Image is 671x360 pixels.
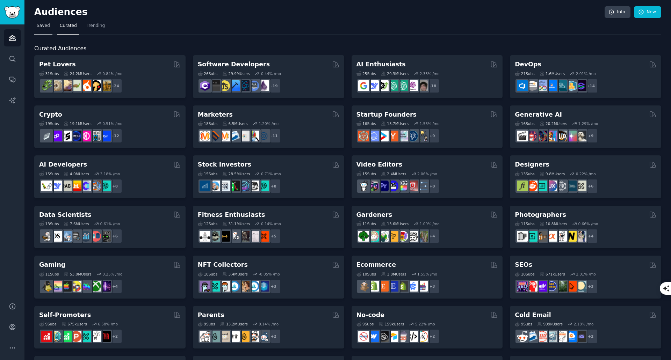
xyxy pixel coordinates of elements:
img: coldemail [546,331,557,342]
div: + 5 [266,229,281,243]
div: 13.2M Users [220,322,247,326]
img: datasets [90,231,101,242]
img: SaaS [368,131,379,141]
div: 909k Users [537,322,563,326]
img: UXDesign [546,181,557,191]
h2: No-code [356,311,385,319]
img: software [209,80,220,91]
div: 24.2M Users [64,71,91,76]
img: streetphotography [527,231,537,242]
img: canon [556,231,567,242]
div: + 4 [583,229,598,243]
img: aws_cdk [566,80,577,91]
img: analytics [80,231,91,242]
img: OpenSourceAI [80,181,91,191]
div: 28.5M Users [222,171,250,176]
div: + 3 [583,279,598,294]
div: 31.1M Users [222,221,250,226]
img: chatgpt_prompts_ [397,80,408,91]
div: 9 Sub s [356,322,374,326]
img: Airtable [388,331,398,342]
div: 2.01 % /mo [576,272,596,277]
img: Adalo [417,331,428,342]
div: 5.22 % /mo [415,322,435,326]
img: b2b_sales [556,331,567,342]
div: 675k Users [62,322,87,326]
img: UI_Design [536,181,547,191]
h2: SEOs [515,260,532,269]
img: llmops [90,181,101,191]
div: 1.29 % /mo [578,121,598,126]
img: EtsySellers [388,281,398,292]
img: data [100,231,111,242]
div: 1.53 % /mo [420,121,440,126]
img: StocksAndTrading [239,181,250,191]
img: EmailOutreach [576,331,586,342]
div: 0.14 % /mo [259,322,279,326]
img: SonyAlpha [546,231,557,242]
img: ecommerce_growth [417,281,428,292]
img: reviewmyshopify [397,281,408,292]
div: 1.6M Users [540,71,565,76]
img: gopro [358,181,369,191]
img: Emailmarketing [229,131,240,141]
div: 20.2M Users [540,121,567,126]
div: + 2 [108,329,122,344]
div: 13.7M Users [381,121,409,126]
img: beyondthebump [219,331,230,342]
img: OpenSeaNFT [229,281,240,292]
div: + 6 [583,179,598,193]
div: + 2 [425,329,440,344]
img: dogbreed [100,80,111,91]
img: leopardgeckos [61,80,72,91]
img: chatgpt_promptDesign [388,80,398,91]
a: New [634,6,661,18]
img: NFTMarketplace [209,281,220,292]
span: Trending [87,23,105,29]
div: -0.05 % /mo [259,272,280,277]
img: LangChain [41,181,52,191]
img: flowers [397,231,408,242]
img: TestMyApp [100,331,111,342]
img: analog [517,231,528,242]
img: Emailmarketing [527,331,537,342]
div: 9.8M Users [540,171,565,176]
img: VideoEditors [388,181,398,191]
img: NFTExchange [200,281,210,292]
img: DreamBooth [576,131,586,141]
img: defi_ [100,131,111,141]
img: UX_Design [576,181,586,191]
div: 15 Sub s [198,171,217,176]
h2: AI Developers [39,160,87,169]
img: weightroom [229,231,240,242]
div: 1.20 % /mo [259,121,279,126]
img: elixir [258,80,269,91]
span: Curated [60,23,77,29]
div: 1.09 % /mo [420,221,440,226]
div: 0.66 % /mo [578,221,598,226]
img: PetAdvice [90,80,101,91]
div: 29.9M Users [222,71,250,76]
img: physicaltherapy [248,231,259,242]
img: SingleParents [209,331,220,342]
img: cockatiel [80,80,91,91]
img: MistralAI [71,181,81,191]
h2: Generative AI [515,110,562,119]
div: + 19 [266,79,281,93]
img: statistics [61,231,72,242]
img: MarketingResearch [248,131,259,141]
img: ecommercemarketing [407,281,418,292]
img: seogrowth [536,281,547,292]
img: Local_SEO [556,281,567,292]
h2: Audiences [34,7,605,18]
img: GymMotivation [209,231,220,242]
img: ethstaker [61,131,72,141]
div: 7.6M Users [64,221,89,226]
h2: Crypto [39,110,62,119]
img: NoCodeSaaS [378,331,389,342]
img: GummySearch logo [4,6,20,19]
img: bigseo [209,131,220,141]
img: typography [517,181,528,191]
div: 20.3M Users [381,71,409,76]
img: OpenseaMarket [248,281,259,292]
